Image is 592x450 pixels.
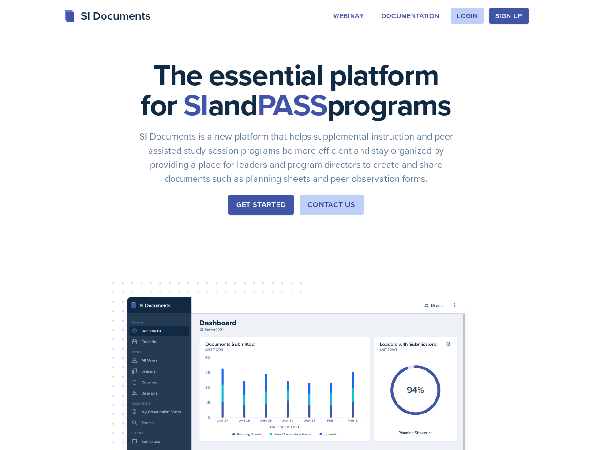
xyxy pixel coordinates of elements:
div: Webinar [333,12,363,20]
div: Contact Us [307,199,356,210]
div: Get Started [236,199,285,210]
div: SI Documents [64,7,150,24]
button: Get Started [228,195,293,215]
div: Login [457,12,478,20]
button: Contact Us [300,195,364,215]
button: Login [451,8,484,24]
div: Documentation [382,12,440,20]
button: Documentation [375,8,446,24]
button: Sign Up [489,8,528,24]
div: Sign Up [495,12,522,20]
button: Webinar [327,8,369,24]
